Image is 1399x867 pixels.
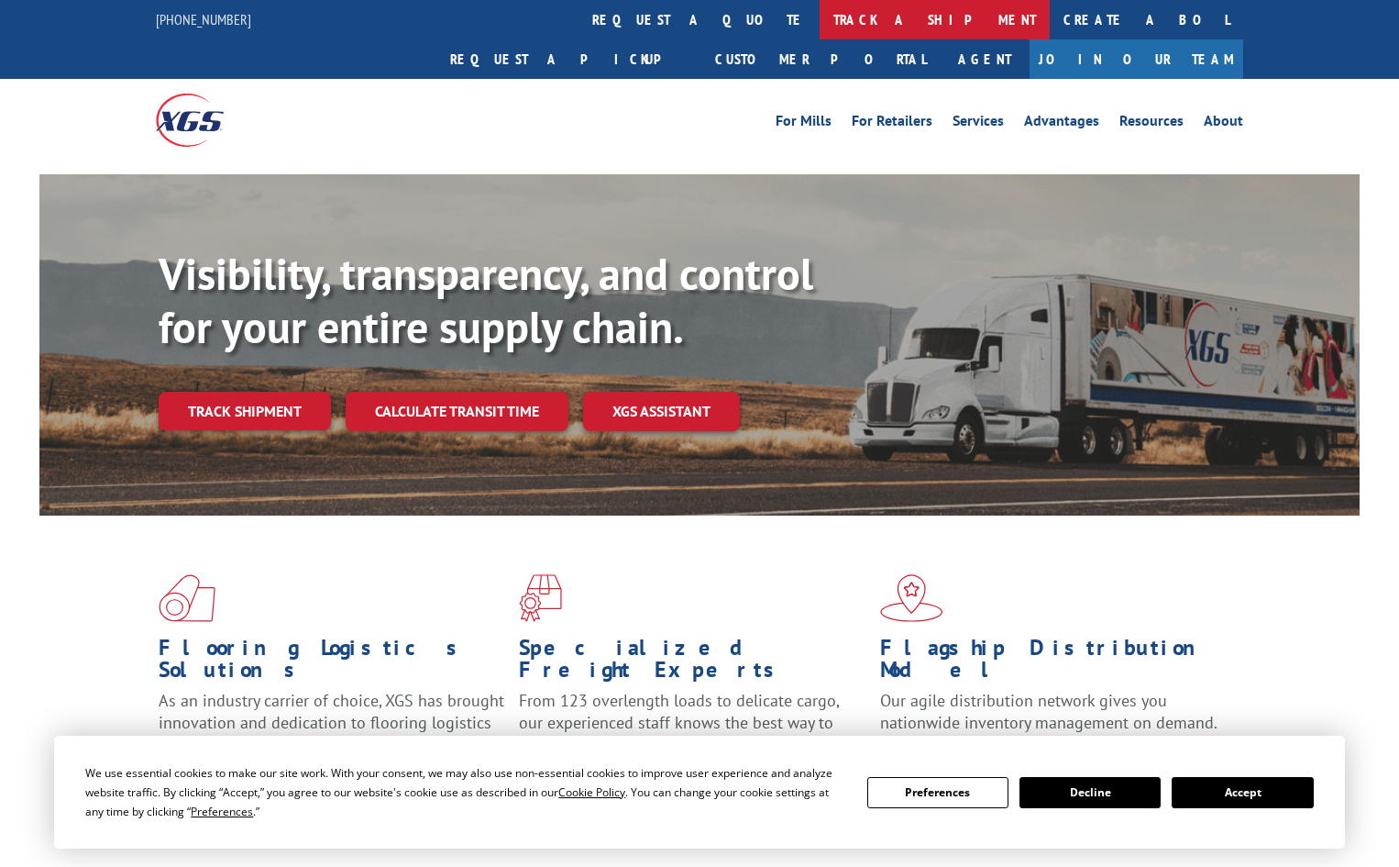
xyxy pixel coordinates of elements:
[940,39,1030,79] a: Agent
[852,114,932,134] a: For Retailers
[519,574,562,622] img: xgs-icon-focused-on-flooring-red
[156,10,251,28] a: [PHONE_NUMBER]
[85,763,844,821] div: We use essential cookies to make our site work. With your consent, we may also use non-essential ...
[519,690,865,772] p: From 123 overlength loads to delicate cargo, our experienced staff knows the best way to move you...
[701,39,940,79] a: Customer Portal
[1172,777,1313,808] button: Accept
[1204,114,1243,134] a: About
[346,392,568,431] a: Calculate transit time
[880,574,943,622] img: xgs-icon-flagship-distribution-model-red
[159,690,504,755] span: As an industry carrier of choice, XGS has brought innovation and dedication to flooring logistics...
[867,777,1008,808] button: Preferences
[558,784,625,800] span: Cookie Policy
[159,245,813,355] b: Visibility, transparency, and control for your entire supply chain.
[191,804,253,819] span: Preferences
[953,114,1004,134] a: Services
[436,39,701,79] a: Request a pickup
[776,114,832,134] a: For Mills
[159,392,331,430] a: Track shipment
[880,637,1227,690] h1: Flagship Distribution Model
[54,736,1345,849] div: Cookie Consent Prompt
[1019,777,1161,808] button: Decline
[1119,114,1184,134] a: Resources
[583,392,740,431] a: XGS ASSISTANT
[1030,39,1243,79] a: Join Our Team
[880,690,1217,733] span: Our agile distribution network gives you nationwide inventory management on demand.
[159,637,505,690] h1: Flooring Logistics Solutions
[519,637,865,690] h1: Specialized Freight Experts
[159,574,215,622] img: xgs-icon-total-supply-chain-intelligence-red
[1024,114,1099,134] a: Advantages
